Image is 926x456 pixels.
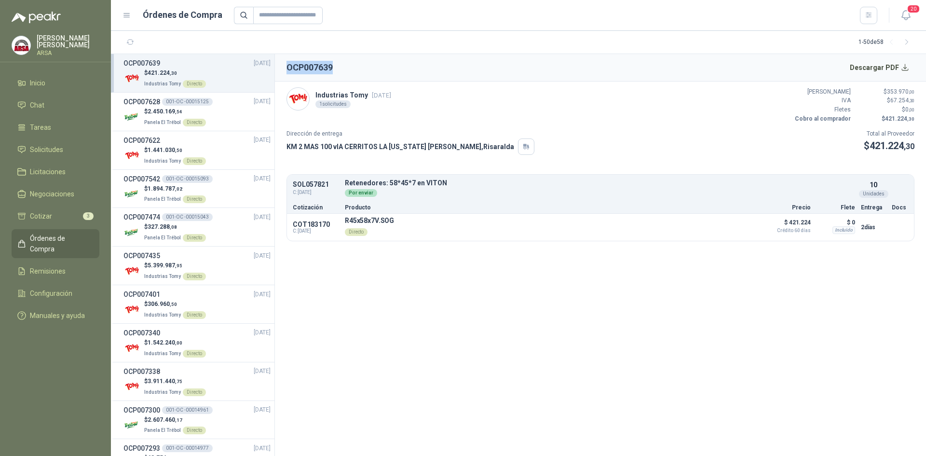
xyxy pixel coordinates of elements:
[870,140,914,152] span: 421.224
[144,261,206,270] p: $
[857,105,914,114] p: $
[254,444,271,453] span: [DATE]
[123,174,271,204] a: OCP007542001-OC -00015093[DATE] Company Logo$1.894.787,02Panela El TrébolDirecto
[30,166,66,177] span: Licitaciones
[345,228,368,236] div: Directo
[293,205,339,210] p: Cotización
[144,120,181,125] span: Panela El Trébol
[254,59,271,68] span: [DATE]
[857,87,914,97] p: $
[123,443,160,454] h3: OCP007293
[143,8,222,22] h1: Órdenes de Compra
[148,301,177,307] span: 306.960
[897,7,914,24] button: 20
[170,224,177,230] span: ,08
[144,107,206,116] p: $
[183,234,206,242] div: Directo
[123,250,271,281] a: OCP007435[DATE] Company Logo$5.399.987,95Industrias TomyDirecto
[30,310,85,321] span: Manuales y ayuda
[30,78,45,88] span: Inicio
[12,96,99,114] a: Chat
[144,184,206,193] p: $
[254,251,271,261] span: [DATE]
[123,378,140,395] img: Company Logo
[144,158,181,164] span: Industrias Tomy
[286,61,333,74] h2: OCP007639
[175,263,182,268] span: ,95
[286,129,534,138] p: Dirección de entrega
[861,221,886,233] p: 2 días
[148,378,182,385] span: 3.911.440
[148,108,182,115] span: 2.450.169
[254,213,271,222] span: [DATE]
[144,389,181,395] span: Industrias Tomy
[170,302,177,307] span: ,50
[12,163,99,181] a: Licitaciones
[144,69,206,78] p: $
[144,274,181,279] span: Industrias Tomy
[123,212,160,222] h3: OCP007474
[37,35,99,48] p: [PERSON_NAME] [PERSON_NAME]
[123,250,160,261] h3: OCP007435
[293,181,339,188] p: SOL057821
[858,35,914,50] div: 1 - 50 de 58
[123,58,271,88] a: OCP007639[DATE] Company Logo$421.224,30Industrias TomyDirecto
[763,228,811,233] span: Crédito 60 días
[793,87,851,97] p: [PERSON_NAME]
[183,427,206,434] div: Directo
[861,205,886,210] p: Entrega
[30,266,66,276] span: Remisiones
[162,213,213,221] div: 001-OC -00015043
[293,221,339,228] p: COT183170
[254,405,271,415] span: [DATE]
[254,136,271,145] span: [DATE]
[12,140,99,159] a: Solicitudes
[123,97,160,107] h3: OCP007628
[144,146,206,155] p: $
[904,142,914,151] span: ,30
[293,189,339,196] span: C: [DATE]
[123,224,140,241] img: Company Logo
[123,97,271,127] a: OCP007628001-OC -00015125[DATE] Company Logo$2.450.169,54Panela El TrébolDirecto
[123,366,160,377] h3: OCP007338
[793,105,851,114] p: Fletes
[183,157,206,165] div: Directo
[83,212,94,220] span: 3
[175,148,182,153] span: ,50
[123,405,271,435] a: OCP007300001-OC -00014961[DATE] Company Logo$2.607.460,17Panela El TrébolDirecto
[254,290,271,299] span: [DATE]
[144,415,206,425] p: $
[183,195,206,203] div: Directo
[144,351,181,356] span: Industrias Tomy
[148,416,182,423] span: 2.607.460
[864,129,914,138] p: Total al Proveedor
[144,235,181,240] span: Panela El Trébol
[905,106,914,113] span: 0
[144,196,181,202] span: Panela El Trébol
[763,205,811,210] p: Precio
[30,288,72,299] span: Configuración
[183,119,206,126] div: Directo
[254,328,271,337] span: [DATE]
[144,300,206,309] p: $
[315,90,391,100] p: Industrias Tomy
[12,185,99,203] a: Negociaciones
[123,340,140,357] img: Company Logo
[909,107,914,112] span: ,00
[148,185,182,192] span: 1.894.787
[909,89,914,95] span: ,00
[123,417,140,434] img: Company Logo
[175,109,182,114] span: ,54
[123,405,160,415] h3: OCP007300
[183,80,206,88] div: Directo
[286,141,514,152] p: KM 2 MAS 100 vIA CERRITOS LA [US_STATE] [PERSON_NAME] , Risaralda
[844,58,915,77] button: Descargar PDF
[293,228,339,234] span: C: [DATE]
[123,135,160,146] h3: OCP007622
[30,233,90,254] span: Órdenes de Compra
[170,70,177,76] span: ,30
[162,444,213,452] div: 001-OC -00014977
[12,74,99,92] a: Inicio
[144,312,181,318] span: Industrias Tomy
[144,428,181,433] span: Panela El Trébol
